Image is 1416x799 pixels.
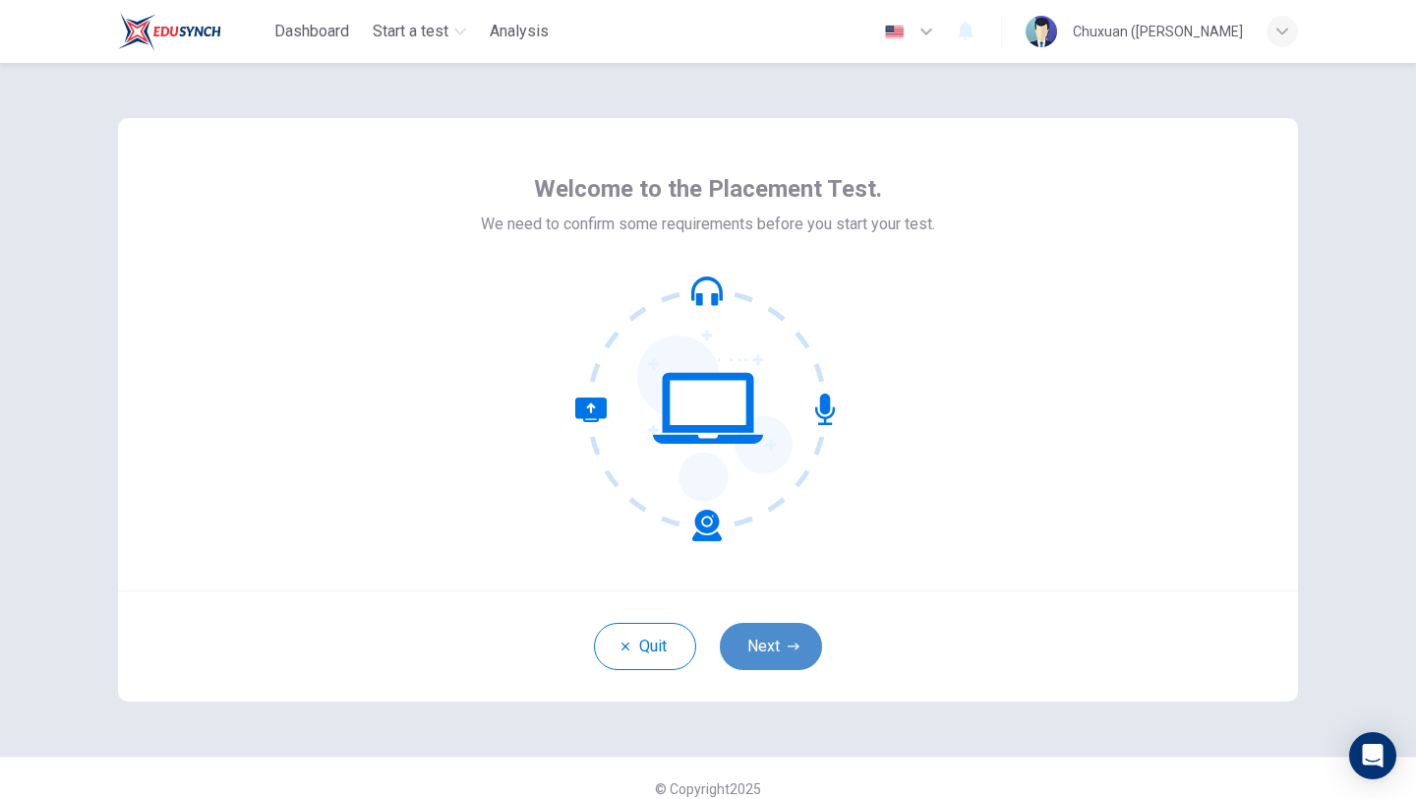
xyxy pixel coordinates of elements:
[594,623,696,670] button: Quit
[882,25,907,39] img: en
[118,12,221,51] img: EduSynch logo
[1073,20,1243,43] div: Chuxuan ([PERSON_NAME]
[274,20,349,43] span: Dashboard
[266,14,357,49] button: Dashboard
[655,781,761,797] span: © Copyright 2025
[373,20,448,43] span: Start a test
[534,173,882,205] span: Welcome to the Placement Test.
[1349,732,1396,779] div: Open Intercom Messenger
[1026,16,1057,47] img: Profile picture
[720,623,822,670] button: Next
[118,12,266,51] a: EduSynch logo
[490,20,549,43] span: Analysis
[482,14,557,49] button: Analysis
[481,213,935,236] span: We need to confirm some requirements before you start your test.
[365,14,474,49] button: Start a test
